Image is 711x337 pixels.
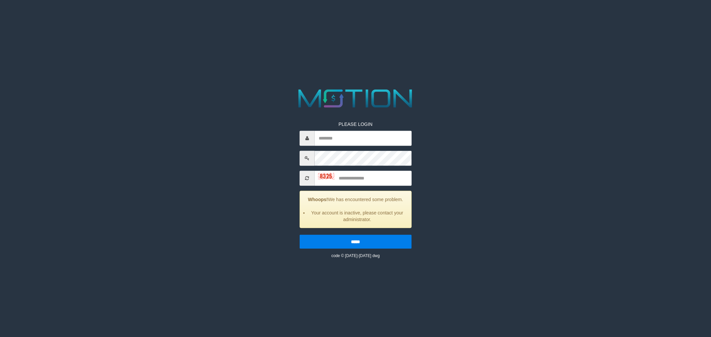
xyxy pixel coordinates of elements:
[300,190,412,228] div: We has encountered some problem.
[318,173,335,179] img: captcha
[308,209,406,222] li: Your account is inactive, please contact your administrator.
[293,86,418,111] img: MOTION_logo.png
[331,253,380,258] small: code © [DATE]-[DATE] dwg
[300,121,412,127] p: PLEASE LOGIN
[308,196,328,202] strong: Whoops!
